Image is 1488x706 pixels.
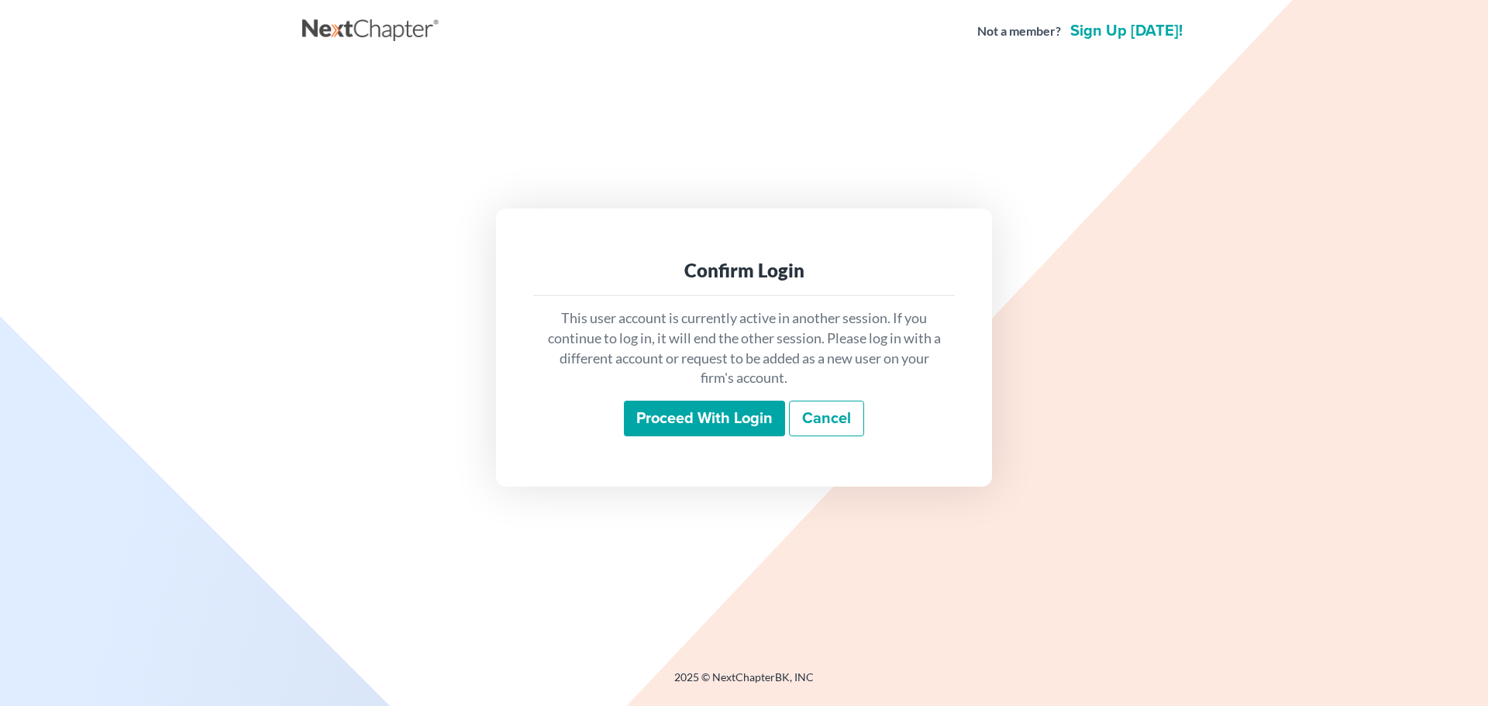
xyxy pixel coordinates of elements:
[1067,23,1186,39] a: Sign up [DATE]!
[302,670,1186,697] div: 2025 © NextChapterBK, INC
[977,22,1061,40] strong: Not a member?
[546,308,942,388] p: This user account is currently active in another session. If you continue to log in, it will end ...
[546,258,942,283] div: Confirm Login
[789,401,864,436] a: Cancel
[624,401,785,436] input: Proceed with login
